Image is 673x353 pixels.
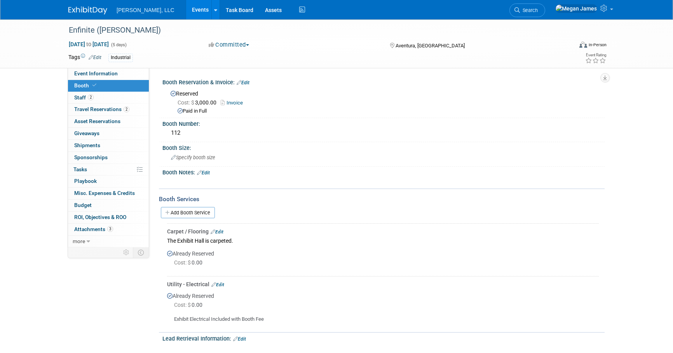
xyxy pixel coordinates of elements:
a: ROI, Objectives & ROO [68,212,149,223]
a: Sponsorships [68,152,149,163]
img: ExhibitDay [68,7,107,14]
a: Edit [89,55,101,60]
span: more [73,238,85,244]
div: Industrial [108,54,133,62]
td: Tags [68,53,101,62]
div: Lead Retrieval Information: [162,333,605,343]
a: Booth [68,80,149,92]
a: Giveaways [68,128,149,139]
span: 0.00 [174,259,206,266]
div: Reserved [168,88,599,115]
span: 3 [107,226,113,232]
div: Event Rating [585,53,606,57]
a: Edit [233,336,246,342]
span: Tasks [73,166,87,172]
span: to [85,41,92,47]
a: Edit [211,229,223,235]
div: Already Reserved [167,246,599,273]
div: Already Reserved [167,288,599,323]
span: 3,000.00 [178,99,220,106]
a: Attachments3 [68,224,149,235]
div: In-Person [588,42,607,48]
div: Booth Notes: [162,167,605,177]
span: ROI, Objectives & ROO [74,214,126,220]
span: 2 [124,106,129,112]
span: Playbook [74,178,97,184]
a: Edit [237,80,249,85]
span: Shipments [74,142,100,148]
img: Megan James [555,4,597,13]
a: Add Booth Service [161,207,215,218]
div: Exhibit Electrical Included with Booth Fee [167,310,599,323]
div: Enfinite ([PERSON_NAME]) [66,23,561,37]
span: Cost: $ [174,259,192,266]
div: Carpet / Flooring [167,228,599,235]
span: (5 days) [110,42,127,47]
span: [DATE] [DATE] [68,41,109,48]
a: Asset Reservations [68,116,149,127]
span: Aventura, [GEOGRAPHIC_DATA] [396,43,465,49]
span: Attachments [74,226,113,232]
div: Booth Number: [162,118,605,128]
i: Booth reservation complete [92,83,96,87]
img: Format-Inperson.png [579,42,587,48]
div: Booth Reservation & Invoice: [162,77,605,87]
a: Travel Reservations2 [68,104,149,115]
a: Edit [211,282,224,287]
button: Committed [206,41,252,49]
span: Budget [74,202,92,208]
a: Tasks [68,164,149,176]
span: Cost: $ [178,99,195,106]
a: Edit [197,170,210,176]
div: Utility - Electrical [167,280,599,288]
div: 112 [168,127,599,139]
a: Misc. Expenses & Credits [68,188,149,199]
span: Search [520,7,538,13]
td: Toggle Event Tabs [133,247,149,257]
div: The Exhibit Hall is carpeted. [167,235,599,246]
td: Personalize Event Tab Strip [120,247,133,257]
span: Sponsorships [74,154,108,160]
span: 0.00 [174,302,206,308]
a: more [68,236,149,247]
div: Event Format [527,40,607,52]
a: Budget [68,200,149,211]
span: Specify booth size [171,155,215,160]
a: Event Information [68,68,149,80]
span: Travel Reservations [74,106,129,112]
span: Misc. Expenses & Credits [74,190,135,196]
a: Invoice [221,100,247,106]
div: Booth Size: [162,142,605,152]
a: Shipments [68,140,149,151]
a: Staff2 [68,92,149,104]
a: Search [509,3,545,17]
span: Event Information [74,70,118,77]
div: Paid in Full [178,108,599,115]
a: Playbook [68,176,149,187]
span: [PERSON_NAME], LLC [117,7,174,13]
div: Booth Services [159,195,605,203]
span: Asset Reservations [74,118,120,124]
span: Cost: $ [174,302,192,308]
span: 2 [88,94,94,100]
span: Staff [74,94,94,101]
span: Giveaways [74,130,99,136]
span: Booth [74,82,98,89]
